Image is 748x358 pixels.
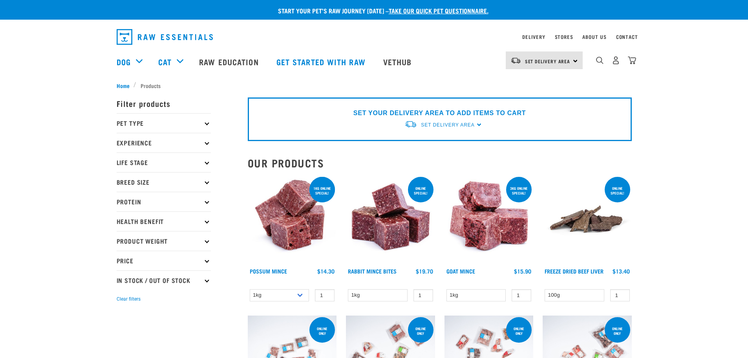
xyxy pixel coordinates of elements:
[117,152,211,172] p: Life Stage
[506,323,532,339] div: Online Only
[315,289,335,301] input: 1
[110,26,638,48] nav: dropdown navigation
[117,113,211,133] p: Pet Type
[555,35,573,38] a: Stores
[317,268,335,274] div: $14.30
[605,323,630,339] div: Online Only
[596,57,604,64] img: home-icon-1@2x.png
[117,81,130,90] span: Home
[404,120,417,129] img: van-moving.png
[117,231,211,251] p: Product Weight
[446,270,475,272] a: Goat Mince
[191,46,268,77] a: Raw Education
[117,29,213,45] img: Raw Essentials Logo
[613,268,630,274] div: $13.40
[421,122,474,128] span: Set Delivery Area
[522,35,545,38] a: Delivery
[389,9,488,12] a: take our quick pet questionnaire.
[408,323,433,339] div: Online Only
[612,56,620,64] img: user.png
[416,268,433,274] div: $19.70
[628,56,636,64] img: home-icon@2x.png
[346,175,435,264] img: Whole Minced Rabbit Cubes 01
[117,296,141,303] button: Clear filters
[506,182,532,199] div: 3kg online special!
[413,289,433,301] input: 1
[545,270,604,272] a: Freeze Dried Beef Liver
[512,289,531,301] input: 1
[117,211,211,231] p: Health Benefit
[375,46,422,77] a: Vethub
[525,60,571,62] span: Set Delivery Area
[348,270,397,272] a: Rabbit Mince Bites
[248,175,337,264] img: 1102 Possum Mince 01
[117,94,211,113] p: Filter products
[582,35,606,38] a: About Us
[117,192,211,211] p: Protein
[309,182,335,199] div: 1kg online special!
[408,182,433,199] div: ONLINE SPECIAL!
[117,172,211,192] p: Breed Size
[117,133,211,152] p: Experience
[269,46,375,77] a: Get started with Raw
[605,182,630,199] div: ONLINE SPECIAL!
[117,81,632,90] nav: breadcrumbs
[444,175,534,264] img: 1077 Wild Goat Mince 01
[117,270,211,290] p: In Stock / Out Of Stock
[309,323,335,339] div: ONLINE ONLY
[117,251,211,270] p: Price
[510,57,521,64] img: van-moving.png
[117,81,134,90] a: Home
[248,157,632,169] h2: Our Products
[543,175,632,264] img: Stack Of Freeze Dried Beef Liver For Pets
[250,270,287,272] a: Possum Mince
[616,35,638,38] a: Contact
[117,56,131,68] a: Dog
[514,268,531,274] div: $15.90
[158,56,172,68] a: Cat
[353,108,526,118] p: SET YOUR DELIVERY AREA TO ADD ITEMS TO CART
[610,289,630,301] input: 1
